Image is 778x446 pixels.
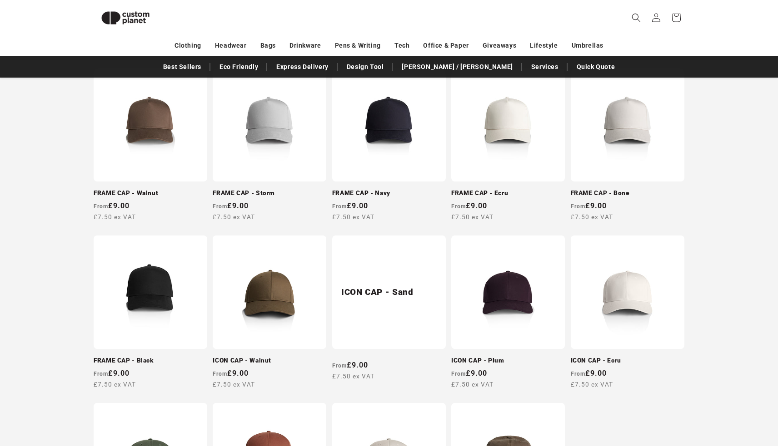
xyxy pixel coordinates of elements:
[483,38,516,54] a: Giveaways
[289,38,321,54] a: Drinkware
[332,361,368,369] strong: £9.00
[215,38,247,54] a: Headwear
[175,38,201,54] a: Clothing
[213,189,326,197] a: FRAME CAP - Storm
[626,8,646,28] summary: Search
[394,38,409,54] a: Tech
[571,189,684,197] a: FRAME CAP - Bone
[342,59,389,75] a: Design Tool
[159,59,206,75] a: Best Sellers
[213,357,326,365] a: ICON CAP - Walnut
[260,38,276,54] a: Bags
[332,189,446,197] a: FRAME CAP - Navy
[451,189,565,197] a: FRAME CAP - Ecru
[341,287,437,298] a: ICON CAP - Sand
[572,38,603,54] a: Umbrellas
[94,357,207,365] a: FRAME CAP - Black
[530,38,558,54] a: Lifestyle
[733,402,778,446] iframe: Chat Widget
[527,59,563,75] a: Services
[272,59,333,75] a: Express Delivery
[397,59,517,75] a: [PERSON_NAME] / [PERSON_NAME]
[572,59,620,75] a: Quick Quote
[332,363,347,369] span: From
[423,38,469,54] a: Office & Paper
[571,357,684,365] a: ICON CAP - Ecru
[94,189,207,197] a: FRAME CAP - Walnut
[215,59,263,75] a: Eco Friendly
[451,357,565,365] a: ICON CAP - Plum
[94,4,157,32] img: Custom Planet
[335,38,381,54] a: Pens & Writing
[332,372,374,381] span: £7.50 ex VAT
